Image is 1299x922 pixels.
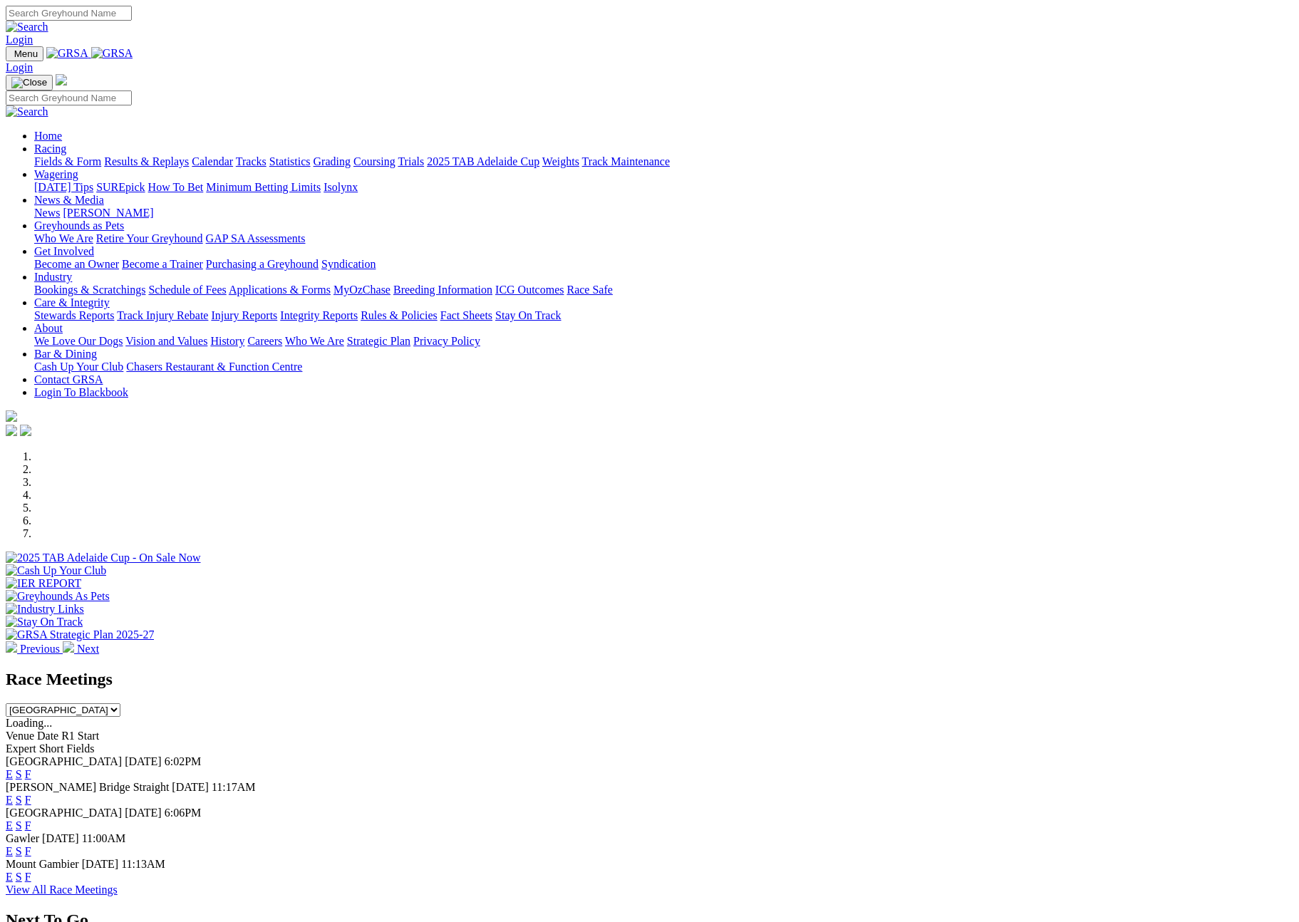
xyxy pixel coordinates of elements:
span: Loading... [6,717,52,729]
img: GRSA [91,47,133,60]
a: Get Involved [34,245,94,257]
a: How To Bet [148,181,204,193]
a: Integrity Reports [280,309,358,321]
img: GRSA Strategic Plan 2025-27 [6,628,154,641]
span: Short [39,742,64,755]
img: Close [11,77,47,88]
a: Stewards Reports [34,309,114,321]
span: Date [37,730,58,742]
a: 2025 TAB Adelaide Cup [427,155,539,167]
a: Trials [398,155,424,167]
span: Menu [14,48,38,59]
a: About [34,322,63,334]
span: [DATE] [42,832,79,844]
a: Greyhounds as Pets [34,219,124,232]
div: Greyhounds as Pets [34,232,1293,245]
img: twitter.svg [20,425,31,436]
span: [GEOGRAPHIC_DATA] [6,755,122,767]
a: E [6,794,13,806]
a: Bar & Dining [34,348,97,360]
a: SUREpick [96,181,145,193]
img: Stay On Track [6,616,83,628]
a: ICG Outcomes [495,284,564,296]
img: 2025 TAB Adelaide Cup - On Sale Now [6,551,201,564]
a: We Love Our Dogs [34,335,123,347]
a: Calendar [192,155,233,167]
a: Weights [542,155,579,167]
a: Purchasing a Greyhound [206,258,319,270]
a: View All Race Meetings [6,884,118,896]
span: 6:02PM [165,755,202,767]
a: Stay On Track [495,309,561,321]
img: Cash Up Your Club [6,564,106,577]
a: History [210,335,244,347]
a: Login To Blackbook [34,386,128,398]
a: S [16,845,22,857]
span: [GEOGRAPHIC_DATA] [6,807,122,819]
span: 11:13AM [121,858,165,870]
a: Fact Sheets [440,309,492,321]
div: Bar & Dining [34,361,1293,373]
span: [DATE] [125,755,162,767]
a: Next [63,643,99,655]
a: S [16,871,22,883]
span: 11:17AM [212,781,256,793]
a: Grading [314,155,351,167]
div: Racing [34,155,1293,168]
a: Who We Are [285,335,344,347]
img: chevron-right-pager-white.svg [63,641,74,653]
span: Mount Gambier [6,858,79,870]
a: Become a Trainer [122,258,203,270]
a: E [6,768,13,780]
a: Contact GRSA [34,373,103,385]
a: S [16,819,22,832]
a: Wagering [34,168,78,180]
a: Applications & Forms [229,284,331,296]
span: Previous [20,643,60,655]
a: Care & Integrity [34,296,110,309]
a: Vision and Values [125,335,207,347]
a: E [6,871,13,883]
a: Results & Replays [104,155,189,167]
a: F [25,871,31,883]
span: [DATE] [125,807,162,819]
a: News & Media [34,194,104,206]
a: Isolynx [324,181,358,193]
img: Search [6,21,48,33]
a: Tracks [236,155,266,167]
a: Breeding Information [393,284,492,296]
div: Industry [34,284,1293,296]
span: Venue [6,730,34,742]
a: Privacy Policy [413,335,480,347]
div: News & Media [34,207,1293,219]
div: Wagering [34,181,1293,194]
a: F [25,819,31,832]
img: logo-grsa-white.png [56,74,67,86]
a: Minimum Betting Limits [206,181,321,193]
a: Race Safe [566,284,612,296]
a: Login [6,33,33,46]
img: facebook.svg [6,425,17,436]
a: Track Injury Rebate [117,309,208,321]
a: GAP SA Assessments [206,232,306,244]
img: Greyhounds As Pets [6,590,110,603]
span: 6:06PM [165,807,202,819]
div: Get Involved [34,258,1293,271]
a: [PERSON_NAME] [63,207,153,219]
span: [PERSON_NAME] Bridge Straight [6,781,169,793]
input: Search [6,90,132,105]
span: [DATE] [172,781,209,793]
a: Track Maintenance [582,155,670,167]
img: chevron-left-pager-white.svg [6,641,17,653]
a: S [16,794,22,806]
a: Schedule of Fees [148,284,226,296]
a: Injury Reports [211,309,277,321]
img: GRSA [46,47,88,60]
img: IER REPORT [6,577,81,590]
a: Retire Your Greyhound [96,232,203,244]
span: [DATE] [82,858,119,870]
a: F [25,845,31,857]
a: Strategic Plan [347,335,410,347]
a: Rules & Policies [361,309,438,321]
a: S [16,768,22,780]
